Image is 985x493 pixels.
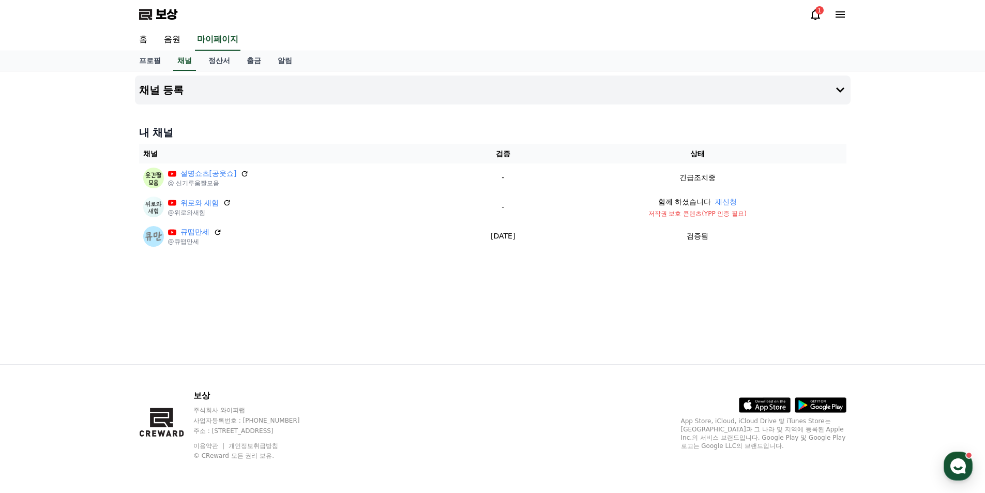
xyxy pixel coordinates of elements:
font: 검증 [496,150,510,158]
a: 위로와 새힘 [180,198,219,208]
button: 채널 등록 [135,76,851,104]
a: 채널 [173,51,196,71]
font: 출금 [247,56,261,65]
font: - [502,203,504,211]
button: 재신청 [715,197,737,207]
a: 음원 [156,29,189,51]
font: 위로와 새힘 [180,199,219,207]
font: 저작권 보호 콘텐츠(YPP 인증 필요) [648,210,747,217]
font: [DATE] [491,232,515,240]
a: 설명쇼츠[공웃쇼] [180,168,237,179]
font: @큐떱만세 [168,238,199,245]
a: 정산서 [200,51,238,71]
a: 마이페이지 [195,29,240,51]
font: 설명쇼츠[공웃쇼] [180,169,237,177]
a: 이용약관 [193,442,226,450]
font: 마이페이지 [197,34,238,44]
a: 보상 [139,6,177,23]
font: 긴급조치중 [679,173,716,182]
a: 1 [809,8,822,21]
font: 홈 [139,34,147,44]
font: @위로와새힘 [168,209,205,216]
img: 큐떱만세 [143,226,164,247]
a: 프로필 [131,51,169,71]
font: - [502,173,504,182]
font: 보상 [193,391,210,400]
font: 알림 [278,56,292,65]
font: 주식회사 와이피랩 [193,407,245,414]
font: 채널 등록 [139,84,184,96]
a: 개인정보취급방침 [229,442,278,450]
font: 채널 [143,150,158,158]
font: 함께 하셨습니다 [658,198,711,206]
font: 음원 [164,34,180,44]
font: 검증됨 [687,232,708,240]
font: 내 채널 [139,126,174,139]
font: 프로필 [139,56,161,65]
font: @ 신기루움짤모음 [168,180,220,187]
font: App Store, iCloud, iCloud Drive 및 iTunes Store는 [GEOGRAPHIC_DATA]과 그 나라 및 지역에 등록된 Apple Inc.의 서비스... [681,417,846,450]
font: 주소 : [STREET_ADDRESS] [193,427,274,435]
font: © CReward 모든 권리 보유. [193,452,274,459]
a: 홈 [131,29,156,51]
font: 보상 [156,7,177,22]
a: 출금 [238,51,269,71]
font: 채널 [177,56,192,65]
font: 재신청 [715,198,737,206]
a: 알림 [269,51,300,71]
font: 큐떱만세 [180,228,209,236]
font: 사업자등록번호 : [PHONE_NUMBER] [193,417,300,424]
font: 정산서 [208,56,230,65]
a: 큐떱만세 [180,227,209,237]
div: 1 [815,6,824,14]
img: 위로와 새힘 [143,197,164,217]
img: 설명쇼츠[공웃쇼] [143,168,164,188]
font: 이용약관 [193,442,218,450]
font: 상태 [690,150,705,158]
